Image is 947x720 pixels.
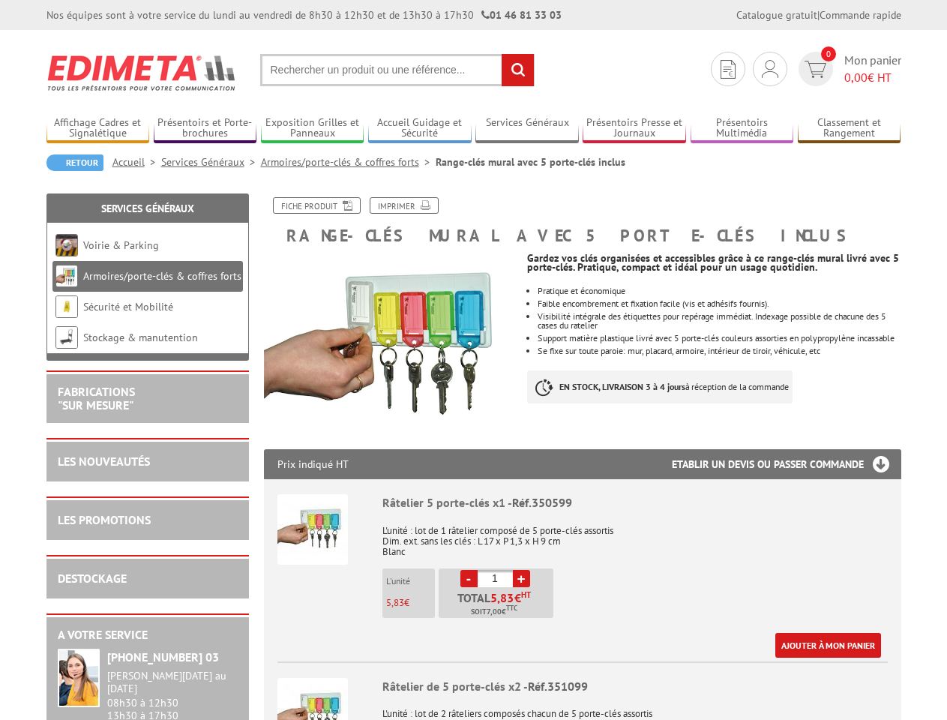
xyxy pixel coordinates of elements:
[528,679,588,694] span: Réf.351099
[521,589,531,600] sup: HT
[460,570,478,587] a: -
[513,570,530,587] a: +
[55,265,78,287] img: Armoires/porte-clés & coffres forts
[844,70,868,85] span: 0,00
[83,269,241,283] a: Armoires/porte-clés & coffres forts
[58,512,151,527] a: LES PROMOTIONS
[798,116,901,141] a: Classement et Rangement
[821,46,836,61] span: 0
[260,54,535,86] input: Rechercher un produit ou une référence...
[58,454,150,469] a: LES NOUVEAUTÉS
[261,116,364,141] a: Exposition Grilles et Panneaux
[844,69,901,86] span: € HT
[46,154,103,171] a: Retour
[672,449,901,479] h3: Etablir un devis ou passer commande
[844,52,901,86] span: Mon panier
[107,649,219,664] strong: [PHONE_NUMBER] 03
[261,155,436,169] a: Armoires/porte-clés & coffres forts
[58,628,238,642] h2: A votre service
[277,449,349,479] p: Prix indiqué HT
[583,116,686,141] a: Présentoirs Presse et Journaux
[46,116,150,141] a: Affichage Cadres et Signalétique
[721,60,736,79] img: devis rapide
[538,334,901,343] li: Support matière plastique livré avec 5 porte-clés couleurs assorties en polypropylène incassable
[58,571,127,586] a: DESTOCKAGE
[538,312,901,330] li: Visibilité intégrale des étiquettes pour repérage immédiat. Indexage possible de chacune des 5 ca...
[502,54,534,86] input: rechercher
[277,494,348,565] img: Râtelier 5 porte-clés x1
[471,606,517,618] span: Soit €
[101,202,194,215] a: Services Généraux
[83,300,173,313] a: Sécurité et Mobilité
[736,7,901,22] div: |
[83,238,159,252] a: Voirie & Parking
[382,678,888,695] div: Râtelier de 5 porte-clés x2 -
[538,299,901,308] li: Faible encombrement et fixation facile (vis et adhésifs fournis).
[762,60,778,78] img: devis rapide
[736,8,817,22] a: Catalogue gratuit
[161,155,261,169] a: Services Généraux
[795,52,901,86] a: devis rapide 0 Mon panier 0,00€ HT
[58,384,135,412] a: FABRICATIONS"Sur Mesure"
[382,494,888,511] div: Râtelier 5 porte-clés x1 -
[154,116,257,141] a: Présentoirs et Porte-brochures
[46,7,562,22] div: Nos équipes sont à votre service du lundi au vendredi de 8h30 à 12h30 et de 13h30 à 17h30
[264,252,517,441] img: porte_cles_350599.jpg
[436,154,625,169] li: Range-clés mural avec 5 porte-clés inclus
[514,592,521,604] span: €
[512,495,572,510] span: Réf.350599
[386,596,404,609] span: 5,83
[506,604,517,612] sup: TTC
[487,606,502,618] span: 7,00
[805,61,826,78] img: devis rapide
[368,116,472,141] a: Accueil Guidage et Sécurité
[83,331,198,344] a: Stockage & manutention
[775,633,881,658] a: Ajouter à mon panier
[273,197,361,214] a: Fiche produit
[820,8,901,22] a: Commande rapide
[382,515,888,557] p: L'unité : lot de 1 râtelier composé de 5 porte-clés assortis Dim. ext. sans les clés : L 17 x P 1...
[559,381,685,392] strong: EN STOCK, LIVRAISON 3 à 4 jours
[386,598,435,608] p: €
[55,295,78,318] img: Sécurité et Mobilité
[475,116,579,141] a: Services Généraux
[481,8,562,22] strong: 01 46 81 33 03
[527,251,899,274] strong: Gardez vos clés organisées et accessibles grâce à ce range-clés mural livré avec 5 porte-clés. Pr...
[112,155,161,169] a: Accueil
[490,592,514,604] span: 5,83
[442,592,553,618] p: Total
[55,234,78,256] img: Voirie & Parking
[527,370,793,403] p: à réception de la commande
[370,197,439,214] a: Imprimer
[386,576,435,586] p: L'unité
[107,670,238,695] div: [PERSON_NAME][DATE] au [DATE]
[55,326,78,349] img: Stockage & manutention
[58,649,100,707] img: widget-service.jpg
[46,45,238,100] img: Edimeta
[538,346,901,355] p: Se fixe sur toute paroie: mur, placard, armoire, intérieur de tiroir, véhicule, etc
[691,116,794,141] a: Présentoirs Multimédia
[538,286,901,295] li: Pratique et économique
